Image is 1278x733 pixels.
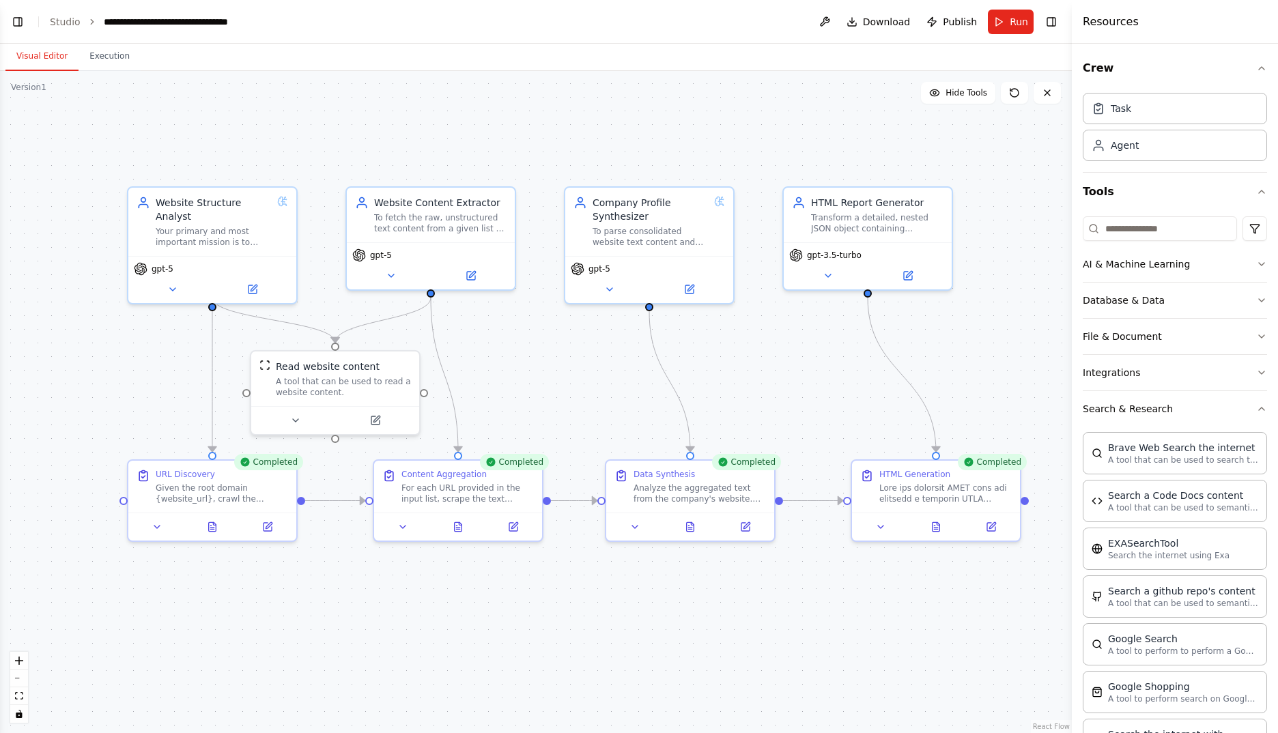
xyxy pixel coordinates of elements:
button: Search & Research [1083,391,1267,427]
g: Edge from e0727ab0-4e52-43b1-99c0-08231bd83581 to 56bf7c9c-6853-4734-854f-aeff928051f5 [328,298,438,343]
img: CodeDocsSearchTool [1092,495,1103,506]
div: Website Structure AnalystYour primary and most important mission is to locate the main 'Careers' ... [127,186,298,304]
div: EXASearchTool [1108,536,1230,550]
button: Open in side panel [432,268,509,284]
span: Publish [943,15,977,29]
div: For each URL provided in the input list, scrape the text content from the webpage. Remove HTML ta... [401,483,534,504]
p: A tool that can be used to semantic search a query from a Code Docs content. [1108,502,1258,513]
button: Open in side panel [214,281,291,298]
span: Run [1010,15,1028,29]
button: View output [429,519,487,535]
span: gpt-5 [370,250,392,261]
g: Edge from 9612db76-e0a4-47c1-8ea9-d4538ecbb620 to f9473fa5-f24d-4f0a-92e6-e27f04847e55 [642,311,697,452]
div: Analyze the aggregated text from the company's website. Extract the company's history, services, ... [634,483,766,504]
button: Open in side panel [651,281,728,298]
div: Completed [712,454,781,470]
button: AI & Machine Learning [1083,246,1267,282]
div: React Flow controls [10,652,28,723]
button: Open in side panel [244,519,291,535]
span: Hide Tools [946,87,987,98]
span: gpt-5 [152,263,173,274]
a: Studio [50,16,81,27]
button: zoom out [10,670,28,687]
div: Data Synthesis [634,469,695,480]
p: A tool that can be used to semantic search a query from a github repo's content. This is not the ... [1108,598,1258,609]
div: Company Profile SynthesizerTo parse consolidated website text content and synthesize key informat... [564,186,735,304]
span: gpt-3.5-turbo [807,250,862,261]
p: Search the internet using Exa [1108,550,1230,561]
div: Task [1111,102,1131,115]
div: Brave Web Search the internet [1108,441,1258,455]
a: React Flow attribution [1033,723,1070,730]
div: HTML Generation [879,469,950,480]
img: ScrapeWebsiteTool [259,360,270,371]
button: View output [907,519,965,535]
img: SerpApiGoogleShoppingTool [1092,687,1103,698]
button: Download [841,10,916,34]
div: To fetch the raw, unstructured text content from a given list of URLs and consolidate it into a s... [374,212,507,234]
div: CompletedContent AggregationFor each URL provided in the input list, scrape the text content from... [373,459,543,542]
div: Website Content Extractor [374,196,507,210]
button: Visual Editor [5,42,79,71]
button: Tools [1083,173,1267,211]
div: Website Content ExtractorTo fetch the raw, unstructured text content from a given list of URLs an... [345,186,516,291]
button: View output [184,519,242,535]
g: Edge from f9473fa5-f24d-4f0a-92e6-e27f04847e55 to 85026027-0d72-45b6-9a8c-0b0a6e83f200 [783,494,843,508]
g: Edge from c15578f7-ce63-4543-ab97-40d072be7fd6 to f9473fa5-f24d-4f0a-92e6-e27f04847e55 [551,494,597,508]
div: Search a github repo's content [1108,584,1258,598]
div: CompletedHTML GenerationLore ips dolorsit AMET cons adi elitsedd e temporin UTLA etdolor. Magna a... [851,459,1021,542]
p: A tool that can be used to search the internet with a search_query. [1108,455,1258,465]
h4: Resources [1083,14,1139,30]
div: Website Structure Analyst [156,196,272,223]
div: Version 1 [11,82,46,93]
button: zoom in [10,652,28,670]
g: Edge from 5d52788a-6ec5-4f9c-acea-97f459b3e507 to 85026027-0d72-45b6-9a8c-0b0a6e83f200 [861,298,943,452]
g: Edge from 5d3f7eb2-ef38-491a-9fb1-00e389911a58 to 857f47ba-0a32-4371-9ce1-063d3e29ce81 [205,298,219,452]
button: Integrations [1083,355,1267,390]
div: Google Search [1108,632,1258,646]
div: Search a Code Docs content [1108,489,1258,502]
button: File & Document [1083,319,1267,354]
button: Hide right sidebar [1042,12,1061,31]
button: Open in side panel [722,519,769,535]
p: A tool to perform to perform a Google search with a search_query. [1108,646,1258,657]
div: CompletedData SynthesisAnalyze the aggregated text from the company's website. Extract the compan... [605,459,776,542]
button: Database & Data [1083,283,1267,318]
button: toggle interactivity [10,705,28,723]
button: Publish [921,10,982,34]
div: ScrapeWebsiteToolRead website contentA tool that can be used to read a website content. [250,350,421,435]
button: Execution [79,42,141,71]
img: EXASearchTool [1092,543,1103,554]
button: fit view [10,687,28,705]
div: Transform a detailed, nested JSON object containing company data into a rich, comprehensive, and ... [811,212,943,234]
div: HTML Report Generator [811,196,943,210]
button: Open in side panel [869,268,946,284]
button: Open in side panel [489,519,537,535]
div: CompletedURL DiscoveryGiven the root domain {website_url}, crawl the website and identify the URL... [127,459,298,542]
span: Download [863,15,911,29]
img: SerpApiGoogleSearchTool [1092,639,1103,650]
div: Given the root domain {website_url}, crawl the website and identify the URLs for the most informa... [156,483,288,504]
g: Edge from 857f47ba-0a32-4371-9ce1-063d3e29ce81 to c15578f7-ce63-4543-ab97-40d072be7fd6 [305,494,365,508]
nav: breadcrumb [50,15,228,29]
div: A tool that can be used to read a website content. [276,376,411,398]
div: Read website content [276,360,380,373]
div: URL Discovery [156,469,215,480]
div: Completed [234,454,303,470]
img: GithubSearchTool [1092,591,1103,602]
button: Crew [1083,49,1267,87]
div: Google Shopping [1108,680,1258,693]
div: Lore ips dolorsit AMET cons adi elitsedd e temporin UTLA etdolor. Magna ali enimadmin VEN quis no... [879,483,1012,504]
div: HTML Report GeneratorTransform a detailed, nested JSON object containing company data into a rich... [782,186,953,291]
div: Your primary and most important mission is to locate the main 'Careers' ('Karriere') page of the ... [156,226,272,248]
div: Content Aggregation [401,469,487,480]
button: Open in side panel [967,519,1014,535]
button: View output [662,519,720,535]
div: Completed [480,454,549,470]
div: Company Profile Synthesizer [593,196,709,223]
div: Agent [1111,139,1139,152]
img: BraveSearchTool [1092,448,1103,459]
g: Edge from 5d3f7eb2-ef38-491a-9fb1-00e389911a58 to 56bf7c9c-6853-4734-854f-aeff928051f5 [205,298,342,343]
div: To parse consolidated website text content and synthesize key information into a structured JSON ... [593,226,709,248]
button: Show left sidebar [8,12,27,31]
